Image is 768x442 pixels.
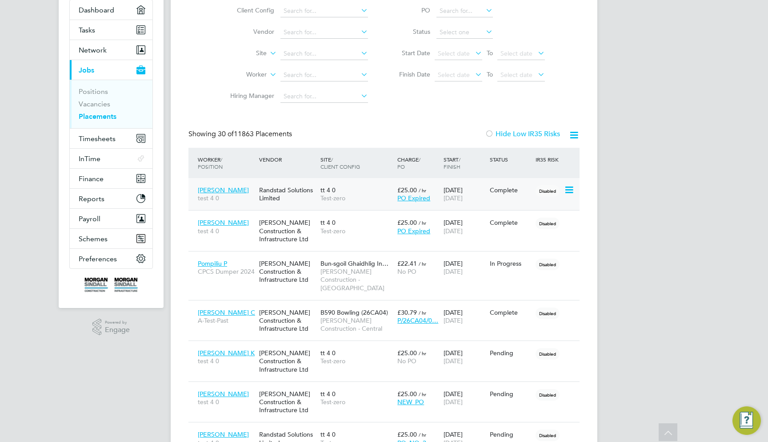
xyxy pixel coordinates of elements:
span: A-Test-Past [198,316,255,324]
a: Tasks [70,20,152,40]
span: Test-zero [320,357,393,365]
span: [PERSON_NAME] Construction - Central [320,316,393,333]
span: £25.00 [397,186,417,194]
span: InTime [79,154,100,163]
input: Search for... [280,26,368,39]
span: test 4 0 [198,227,255,235]
span: [DATE] [444,268,463,276]
span: Disabled [536,259,560,270]
span: [PERSON_NAME] [198,390,249,398]
span: Select date [438,71,470,79]
a: [PERSON_NAME]test 4 0[PERSON_NAME] Construction & Infrastructure Ltdtt 4 0Test-zero£25.00 / hrPO ... [196,214,580,221]
button: Preferences [70,249,152,268]
span: To [484,69,496,80]
span: Disabled [536,389,560,401]
span: [PERSON_NAME] K [198,349,255,357]
span: [PERSON_NAME] Construction - [GEOGRAPHIC_DATA] [320,268,393,292]
span: Reports [79,195,104,203]
input: Select one [436,26,493,39]
a: Powered byEngage [92,319,130,336]
span: To [484,47,496,59]
span: tt 4 0 [320,430,336,438]
span: [PERSON_NAME] C [198,308,255,316]
a: Placements [79,112,116,121]
span: test 4 0 [198,357,255,365]
div: [DATE] [441,385,488,410]
span: Select date [500,49,532,57]
span: CPCS Dumper 2024 [198,268,255,276]
span: Payroll [79,215,100,223]
span: / hr [419,391,426,397]
label: Vendor [223,28,274,36]
span: / hr [419,350,426,357]
span: [DATE] [444,194,463,202]
span: tt 4 0 [320,390,336,398]
span: tt 4 0 [320,219,336,227]
button: InTime [70,149,152,168]
div: In Progress [490,260,532,268]
span: PO Expired [397,194,430,202]
label: Start Date [390,49,430,57]
div: Pending [490,390,532,398]
button: Network [70,40,152,60]
label: PO [390,6,430,14]
input: Search for... [280,69,368,81]
span: Test-zero [320,227,393,235]
input: Search for... [280,48,368,60]
input: Search for... [280,90,368,103]
span: [PERSON_NAME] [198,430,249,438]
label: Hiring Manager [223,92,274,100]
div: [DATE] [441,304,488,329]
span: Finance [79,174,104,183]
img: morgansindall-logo-retina.png [84,278,138,292]
div: [DATE] [441,214,488,239]
div: Complete [490,186,532,194]
span: / Position [198,156,223,170]
span: Engage [105,326,130,334]
span: Timesheets [79,134,116,143]
input: Search for... [436,5,493,17]
div: Pending [490,430,532,438]
div: [DATE] [441,182,488,207]
span: [DATE] [444,316,463,324]
span: £30.79 [397,308,417,316]
span: [PERSON_NAME] [198,186,249,194]
button: Jobs [70,60,152,80]
span: Jobs [79,66,94,74]
span: Disabled [536,218,560,229]
span: [DATE] [444,398,463,406]
span: Disabled [536,185,560,197]
span: No PO [397,357,416,365]
div: Site [318,151,395,174]
span: [PERSON_NAME] [198,219,249,227]
div: Randstad Solutions Limited [257,182,318,207]
div: Start [441,151,488,174]
a: [PERSON_NAME] Ktest 4 0[PERSON_NAME] Construction & Infrastructure Ltdtt 4 0Test-zero£25.00 / hrN... [196,344,580,352]
span: / PO [397,156,420,170]
span: £25.00 [397,219,417,227]
label: Client Config [223,6,274,14]
span: test 4 0 [198,194,255,202]
span: Tasks [79,26,95,34]
span: / hr [419,431,426,438]
button: Engage Resource Center [732,406,761,435]
span: / Finish [444,156,460,170]
span: Network [79,46,107,54]
span: / hr [419,309,426,316]
a: [PERSON_NAME]test 4 0Randstad Solutions Limitedtt 4 0Test-zero£25.00 / hrPO Expired[DATE][DATE]Co... [196,181,580,189]
label: Worker [216,70,267,79]
div: IR35 Risk [533,151,564,167]
span: £25.00 [397,349,417,357]
span: [DATE] [444,357,463,365]
span: Disabled [536,348,560,360]
span: Pompiliu P [198,260,227,268]
span: tt 4 0 [320,186,336,194]
span: Preferences [79,255,117,263]
label: Finish Date [390,70,430,78]
div: Worker [196,151,257,174]
div: Complete [490,308,532,316]
div: Charge [395,151,441,174]
span: Test-zero [320,398,393,406]
a: Positions [79,87,108,96]
a: Go to home page [69,278,153,292]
